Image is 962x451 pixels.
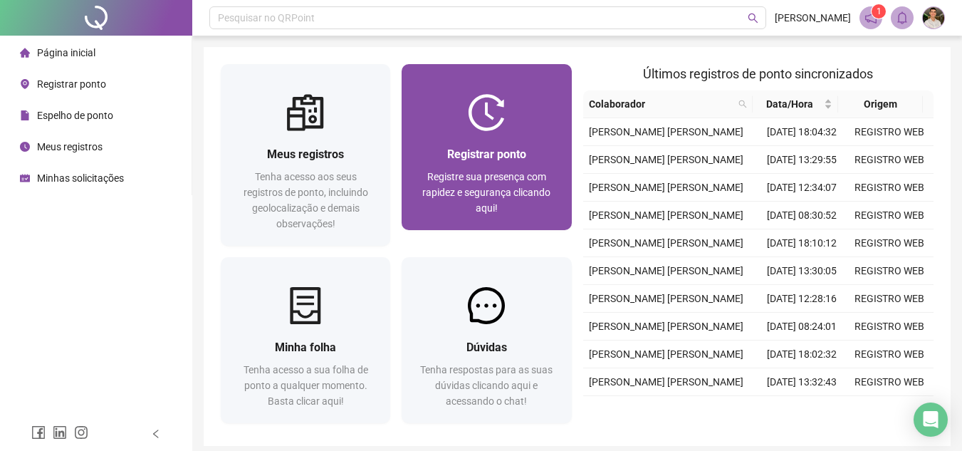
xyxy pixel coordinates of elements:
span: Registrar ponto [447,147,526,161]
img: 83949 [923,7,944,28]
span: Registrar ponto [37,78,106,90]
span: [PERSON_NAME] [PERSON_NAME] [589,321,743,332]
sup: 1 [872,4,886,19]
a: Registrar pontoRegistre sua presença com rapidez e segurança clicando aqui! [402,64,571,230]
td: [DATE] 13:32:43 [758,368,846,396]
td: [DATE] 18:04:32 [758,118,846,146]
span: search [736,93,750,115]
span: [PERSON_NAME] [PERSON_NAME] [589,376,743,388]
span: linkedin [53,425,67,440]
td: REGISTRO WEB [846,174,934,202]
span: [PERSON_NAME] [PERSON_NAME] [589,265,743,276]
td: [DATE] 12:28:16 [758,285,846,313]
span: environment [20,79,30,89]
span: [PERSON_NAME] [775,10,851,26]
span: [PERSON_NAME] [PERSON_NAME] [589,209,743,221]
td: [DATE] 18:10:12 [758,229,846,257]
td: REGISTRO WEB [846,118,934,146]
span: 1 [877,6,882,16]
span: search [748,13,758,24]
span: [PERSON_NAME] [PERSON_NAME] [589,293,743,304]
td: REGISTRO WEB [846,146,934,174]
span: notification [864,11,877,24]
span: Tenha acesso aos seus registros de ponto, incluindo geolocalização e demais observações! [244,171,368,229]
span: clock-circle [20,142,30,152]
td: [DATE] 12:27:22 [758,396,846,424]
td: [DATE] 08:24:01 [758,313,846,341]
span: left [151,429,161,439]
span: Minhas solicitações [37,172,124,184]
td: [DATE] 13:30:05 [758,257,846,285]
td: REGISTRO WEB [846,368,934,396]
span: Espelho de ponto [37,110,113,121]
span: home [20,48,30,58]
td: [DATE] 13:29:55 [758,146,846,174]
td: REGISTRO WEB [846,202,934,229]
span: file [20,110,30,120]
span: Dúvidas [466,341,507,354]
span: [PERSON_NAME] [PERSON_NAME] [589,182,743,193]
a: Meus registrosTenha acesso aos seus registros de ponto, incluindo geolocalização e demais observa... [221,64,390,246]
span: Data/Hora [758,96,820,112]
td: [DATE] 18:02:32 [758,341,846,368]
span: Meus registros [37,141,103,152]
td: [DATE] 12:34:07 [758,174,846,202]
span: [PERSON_NAME] [PERSON_NAME] [589,237,743,249]
span: Página inicial [37,47,95,58]
td: REGISTRO WEB [846,285,934,313]
span: instagram [74,425,88,440]
span: facebook [31,425,46,440]
div: Open Intercom Messenger [914,403,948,437]
span: search [738,100,747,108]
span: bell [896,11,909,24]
span: Minha folha [275,341,336,354]
td: REGISTRO WEB [846,341,934,368]
span: [PERSON_NAME] [PERSON_NAME] [589,126,743,138]
span: Tenha respostas para as suas dúvidas clicando aqui e acessando o chat! [420,364,553,407]
td: [DATE] 08:30:52 [758,202,846,229]
a: Minha folhaTenha acesso a sua folha de ponto a qualquer momento. Basta clicar aqui! [221,257,390,423]
th: Origem [838,90,923,118]
span: Últimos registros de ponto sincronizados [643,66,873,81]
a: DúvidasTenha respostas para as suas dúvidas clicando aqui e acessando o chat! [402,257,571,423]
span: Meus registros [267,147,344,161]
td: REGISTRO WEB [846,396,934,424]
span: [PERSON_NAME] [PERSON_NAME] [589,154,743,165]
td: REGISTRO WEB [846,313,934,341]
td: REGISTRO WEB [846,257,934,285]
span: Colaborador [589,96,733,112]
td: REGISTRO WEB [846,229,934,257]
th: Data/Hora [753,90,837,118]
span: [PERSON_NAME] [PERSON_NAME] [589,348,743,360]
span: Tenha acesso a sua folha de ponto a qualquer momento. Basta clicar aqui! [244,364,368,407]
span: schedule [20,173,30,183]
span: Registre sua presença com rapidez e segurança clicando aqui! [422,171,550,214]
